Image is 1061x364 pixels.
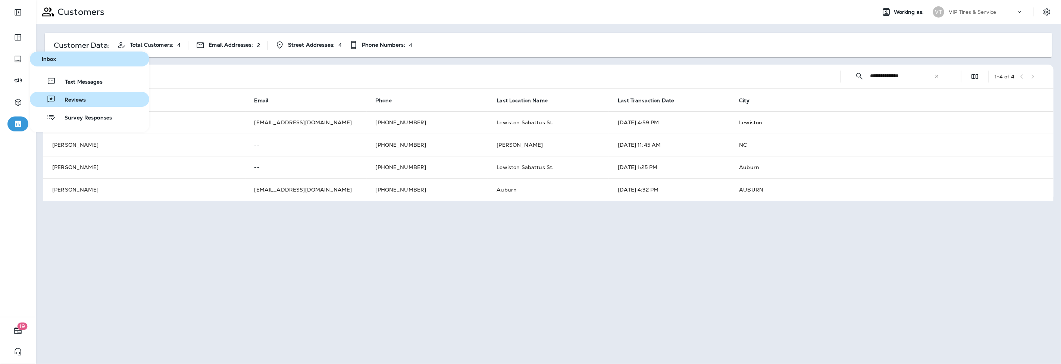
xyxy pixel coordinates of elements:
div: 1 - 4 of 4 [995,74,1014,80]
td: Lewiston [730,111,1054,134]
span: [PERSON_NAME] [497,141,543,148]
td: [PHONE_NUMBER] [367,156,488,178]
span: 19 [18,323,28,330]
div: VT [933,6,944,18]
span: Last Transaction Date [618,97,674,104]
span: Phone [376,97,392,104]
span: Survey Responses [56,115,112,122]
button: Inbox [30,52,149,66]
td: AUBURN [730,178,1054,201]
td: [PERSON_NAME] [43,178,245,201]
span: City [739,97,749,104]
td: [PHONE_NUMBER] [367,134,488,156]
span: Street Addresses: [288,42,335,48]
span: Reviews [56,97,86,104]
td: [PERSON_NAME] [43,134,245,156]
td: [EMAIL_ADDRESS][DOMAIN_NAME] [245,111,367,134]
button: Survey Responses [30,110,149,125]
span: Working as: [894,9,926,15]
p: -- [254,164,358,170]
td: [PHONE_NUMBER] [367,178,488,201]
p: -- [254,142,358,148]
span: Email [254,97,269,104]
p: 2 [257,42,260,48]
span: Last Location Name [497,97,548,104]
span: Total Customers: [130,42,173,48]
button: Settings [1040,5,1054,19]
td: [DATE] 4:59 PM [609,111,730,134]
button: Reviews [30,92,149,107]
span: Text Messages [56,79,103,86]
td: [DATE] 4:32 PM [609,178,730,201]
p: 4 [338,42,342,48]
td: [PERSON_NAME] [43,156,245,178]
td: [EMAIL_ADDRESS][DOMAIN_NAME] [245,178,367,201]
span: Phone Numbers: [362,42,405,48]
td: [PHONE_NUMBER] [367,111,488,134]
p: VIP Tires & Service [949,9,996,15]
button: Collapse Search [852,69,867,84]
button: Text Messages [30,74,149,89]
span: Inbox [33,56,146,62]
td: [DATE] 1:25 PM [609,156,730,178]
p: Customers [54,6,104,18]
td: [DATE] 11:45 AM [609,134,730,156]
p: 4 [177,42,181,48]
span: Lewiston Sabattus St. [497,119,554,126]
span: Auburn [497,186,517,193]
span: Email Addresses: [209,42,253,48]
p: Customer Data: [54,42,110,48]
button: Expand Sidebar [7,5,28,20]
td: NC [730,134,1054,156]
span: Lewiston Sabattus St. [497,164,554,171]
td: Auburn [730,156,1054,178]
p: 4 [409,42,412,48]
button: Edit Fields [967,69,982,84]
